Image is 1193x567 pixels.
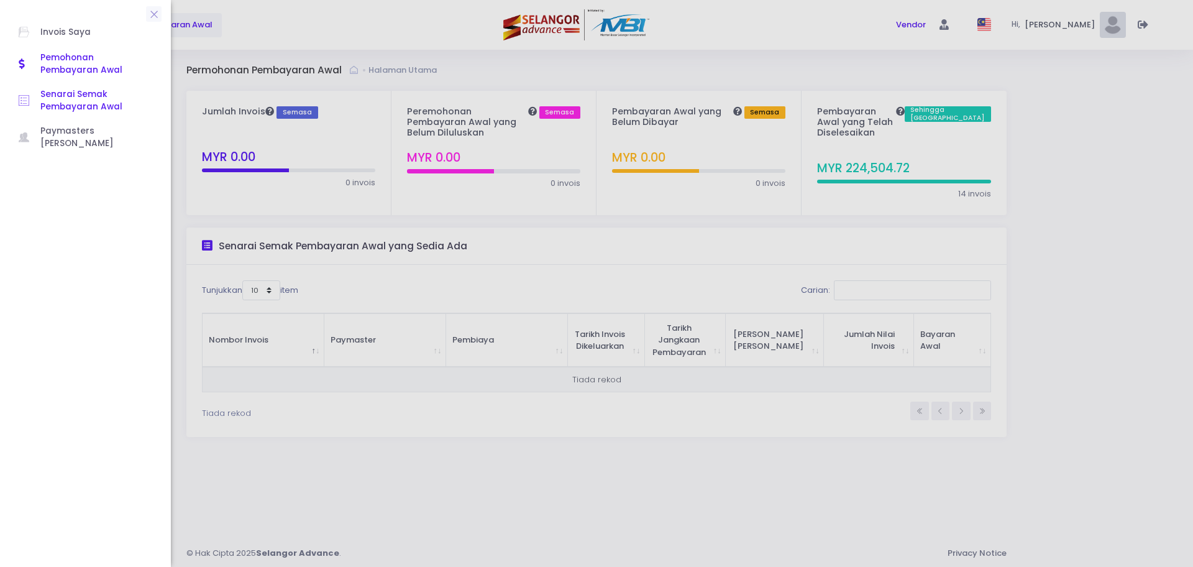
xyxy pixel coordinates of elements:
span: Invois Saya [40,24,152,40]
a: Paymasters [PERSON_NAME] [6,119,165,156]
span: Senarai Semak Pembayaran Awal [40,88,152,114]
a: Senarai Semak Pembayaran Awal [6,83,165,119]
span: Paymasters [PERSON_NAME] [40,125,152,150]
a: Invois Saya [6,19,165,46]
a: Pemohonan Pembayaran Awal [6,46,165,83]
span: Pemohonan Pembayaran Awal [40,52,152,77]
